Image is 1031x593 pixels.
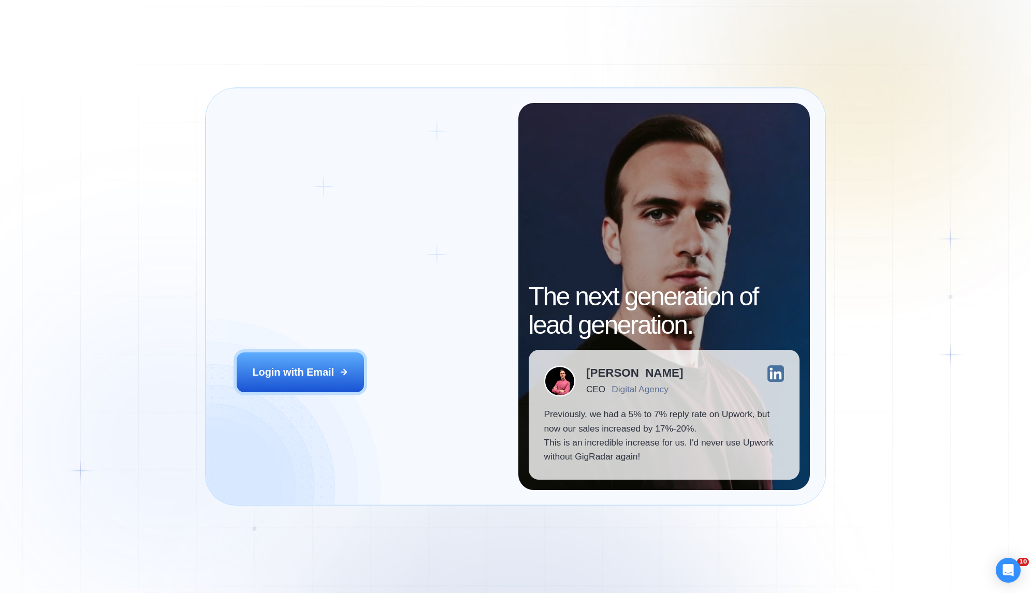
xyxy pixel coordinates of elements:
[586,367,683,379] div: [PERSON_NAME]
[252,365,334,379] div: Login with Email
[544,407,784,464] p: Previously, we had a 5% to 7% reply rate on Upwork, but now our sales increased by 17%-20%. This ...
[1017,558,1029,566] span: 10
[529,283,800,339] h2: The next generation of lead generation.
[996,558,1021,583] div: Open Intercom Messenger
[237,352,364,392] button: Login with Email
[586,384,605,395] div: CEO
[612,384,669,395] div: Digital Agency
